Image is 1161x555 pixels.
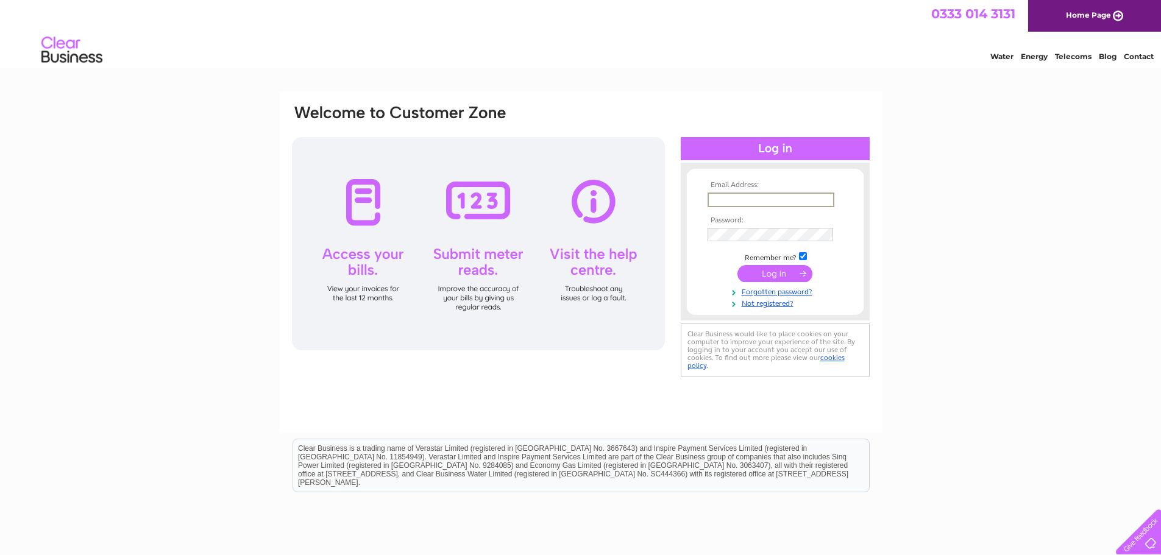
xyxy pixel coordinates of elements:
[990,52,1014,61] a: Water
[1124,52,1154,61] a: Contact
[41,32,103,69] img: logo.png
[681,323,870,376] div: Clear Business would like to place cookies on your computer to improve your experience of the sit...
[708,285,846,297] a: Forgotten password?
[1021,52,1048,61] a: Energy
[1055,52,1092,61] a: Telecoms
[705,216,846,225] th: Password:
[1099,52,1117,61] a: Blog
[293,7,869,59] div: Clear Business is a trading name of Verastar Limited (registered in [GEOGRAPHIC_DATA] No. 3667643...
[708,297,846,308] a: Not registered?
[931,6,1015,21] a: 0333 014 3131
[737,265,812,282] input: Submit
[687,353,845,370] a: cookies policy
[705,181,846,189] th: Email Address:
[705,250,846,263] td: Remember me?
